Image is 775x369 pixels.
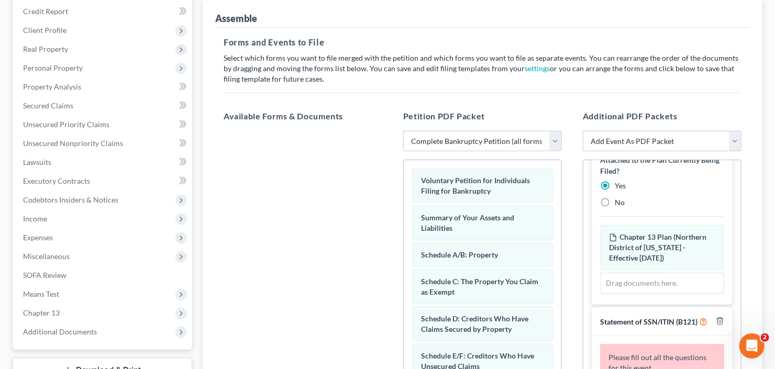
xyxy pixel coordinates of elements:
span: Credit Report [23,7,68,16]
a: Unsecured Priority Claims [15,115,192,134]
span: Client Profile [23,26,67,35]
a: settings [525,64,550,73]
span: Voluntary Petition for Individuals Filing for Bankruptcy [421,176,530,195]
span: Summary of Your Assets and Liabilities [421,213,514,232]
a: SOFA Review [15,266,192,285]
span: Schedule D: Creditors Who Have Claims Secured by Property [421,314,528,333]
span: Schedule A/B: Property [421,250,498,259]
span: Executory Contracts [23,176,90,185]
span: Personal Property [23,63,83,72]
span: Schedule C: The Property You Claim as Exempt [421,277,538,296]
a: Property Analysis [15,77,192,96]
span: Statement of SSN/ITIN (B121) [600,317,697,326]
a: Executory Contracts [15,172,192,191]
span: Means Test [23,289,59,298]
span: SOFA Review [23,271,67,279]
h5: Forms and Events to File [224,36,741,49]
div: Drag documents here. [600,273,724,294]
span: Additional Documents [23,327,97,336]
span: Income [23,214,47,223]
h5: Additional PDF Packets [583,110,741,122]
span: 2 [761,333,769,342]
p: Select which forms you want to file merged with the petition and which forms you want to file as ... [224,53,741,84]
a: Unsecured Nonpriority Claims [15,134,192,153]
span: Yes [615,181,626,190]
h5: Available Forms & Documents [224,110,382,122]
span: Unsecured Priority Claims [23,120,109,129]
span: Lawsuits [23,158,51,166]
span: Chapter 13 Plan (Northern District of [US_STATE] - Effective [DATE]) [609,232,706,262]
a: Lawsuits [15,153,192,172]
span: Unsecured Nonpriority Claims [23,139,123,148]
span: No [615,198,625,207]
span: Expenses [23,233,53,242]
div: Assemble [215,12,257,25]
label: Is a Certificate of Service Included or Attached to the Plan Currently Being Filed? [600,143,724,176]
span: Petition PDF Packet [403,111,485,121]
span: Property Analysis [23,82,81,91]
span: Codebtors Insiders & Notices [23,195,118,204]
a: Credit Report [15,2,192,21]
span: Miscellaneous [23,252,70,261]
iframe: Intercom live chat [739,333,765,359]
span: Chapter 13 [23,308,60,317]
span: Secured Claims [23,101,73,110]
span: Real Property [23,44,68,53]
a: Secured Claims [15,96,192,115]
